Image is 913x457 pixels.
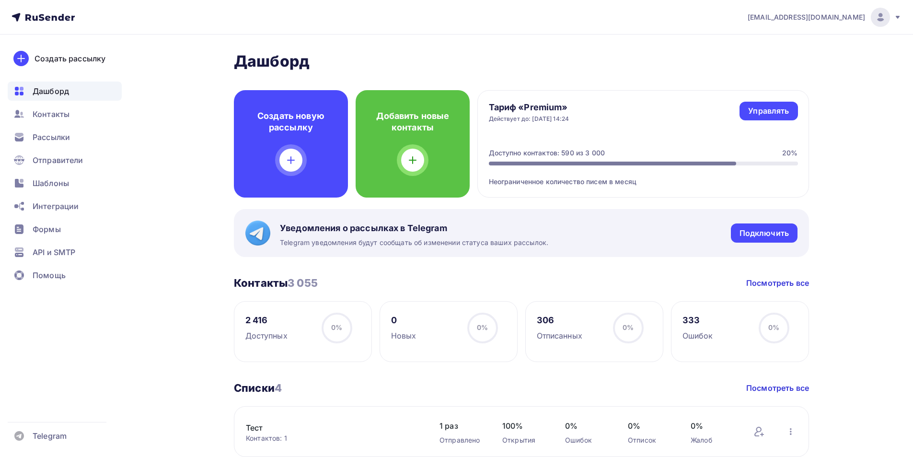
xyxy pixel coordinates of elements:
[691,435,734,445] div: Жалоб
[628,420,671,432] span: 0%
[33,246,75,258] span: API и SMTP
[35,53,105,64] div: Создать рассылку
[768,323,779,331] span: 0%
[489,115,569,123] div: Действует до: [DATE] 14:24
[246,434,420,443] div: Контактов: 1
[628,435,671,445] div: Отписок
[565,420,609,432] span: 0%
[746,382,809,394] a: Посмотреть все
[331,323,342,331] span: 0%
[245,315,288,326] div: 2 416
[245,330,288,341] div: Доступных
[439,420,483,432] span: 1 раз
[489,165,798,187] div: Неограниченное количество писем в месяц
[8,220,122,239] a: Формы
[33,430,67,442] span: Telegram
[249,110,333,133] h4: Создать новую рассылку
[477,323,488,331] span: 0%
[682,315,713,326] div: 333
[8,151,122,170] a: Отправители
[33,85,69,97] span: Дашборд
[746,277,809,289] a: Посмотреть все
[234,276,318,290] h3: Контакты
[33,177,69,189] span: Шаблоны
[439,435,483,445] div: Отправлено
[288,277,318,289] span: 3 055
[502,435,546,445] div: Открытия
[275,382,282,394] span: 4
[33,270,66,281] span: Помощь
[489,148,605,158] div: Доступно контактов: 590 из 3 000
[565,435,609,445] div: Ошибок
[246,422,409,434] a: Тест
[234,52,809,71] h2: Дашборд
[740,228,789,239] div: Подключить
[489,102,569,113] h4: Тариф «Premium»
[537,315,582,326] div: 306
[391,330,416,341] div: Новых
[8,82,122,101] a: Дашборд
[33,200,79,212] span: Интеграции
[623,323,634,331] span: 0%
[748,8,901,27] a: [EMAIL_ADDRESS][DOMAIN_NAME]
[748,105,789,117] div: Управлять
[280,238,548,247] span: Telegram уведомления будут сообщать об изменении статуса ваших рассылок.
[33,108,69,120] span: Контакты
[391,315,416,326] div: 0
[8,128,122,147] a: Рассылки
[280,223,548,234] span: Уведомления о рассылках в Telegram
[537,330,582,341] div: Отписанных
[782,148,797,158] div: 20%
[748,12,865,22] span: [EMAIL_ADDRESS][DOMAIN_NAME]
[502,420,546,432] span: 100%
[682,330,713,341] div: Ошибок
[371,110,454,133] h4: Добавить новые контакты
[691,420,734,432] span: 0%
[33,223,61,235] span: Формы
[8,174,122,193] a: Шаблоны
[8,105,122,124] a: Контакты
[33,154,83,166] span: Отправители
[234,381,282,395] h3: Списки
[33,131,70,143] span: Рассылки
